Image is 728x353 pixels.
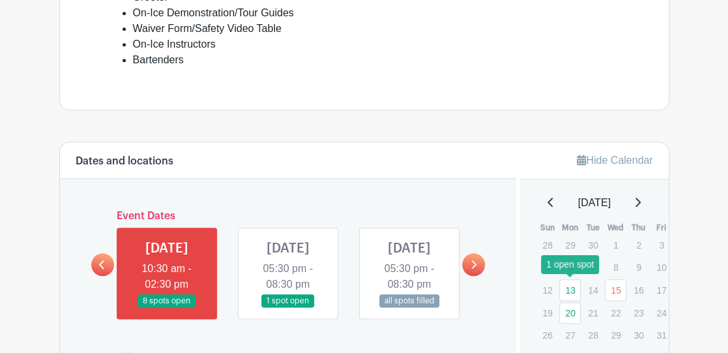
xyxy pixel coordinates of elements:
[133,52,606,68] li: Bartenders
[114,210,463,223] h6: Event Dates
[536,325,558,345] p: 26
[582,303,604,323] p: 21
[627,221,650,234] th: Thu
[604,221,627,234] th: Wed
[536,257,558,277] p: 5
[559,279,581,301] a: 13
[536,303,558,323] p: 19
[559,302,581,324] a: 20
[559,235,581,255] p: 29
[536,280,558,300] p: 12
[628,303,649,323] p: 23
[605,279,626,301] a: 15
[536,235,558,255] p: 28
[582,235,604,255] p: 30
[578,195,611,211] span: [DATE]
[605,325,626,345] p: 29
[536,221,559,234] th: Sun
[650,221,673,234] th: Fri
[628,280,649,300] p: 16
[559,325,581,345] p: 27
[76,155,173,168] h6: Dates and locations
[133,5,606,21] li: On-Ice Demonstration/Tour Guides
[582,280,604,300] p: 14
[628,235,649,255] p: 2
[133,21,606,37] li: Waiver Form/Safety Video Table
[541,254,599,273] div: 1 open spot
[582,325,604,345] p: 28
[605,303,626,323] p: 22
[581,221,604,234] th: Tue
[650,303,672,323] p: 24
[577,155,652,166] a: Hide Calendar
[628,257,649,277] p: 9
[133,37,606,52] li: On-Ice Instructors
[650,235,672,255] p: 3
[628,325,649,345] p: 30
[650,325,672,345] p: 31
[559,221,581,234] th: Mon
[650,257,672,277] p: 10
[605,257,626,277] p: 8
[605,235,626,255] p: 1
[650,280,672,300] p: 17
